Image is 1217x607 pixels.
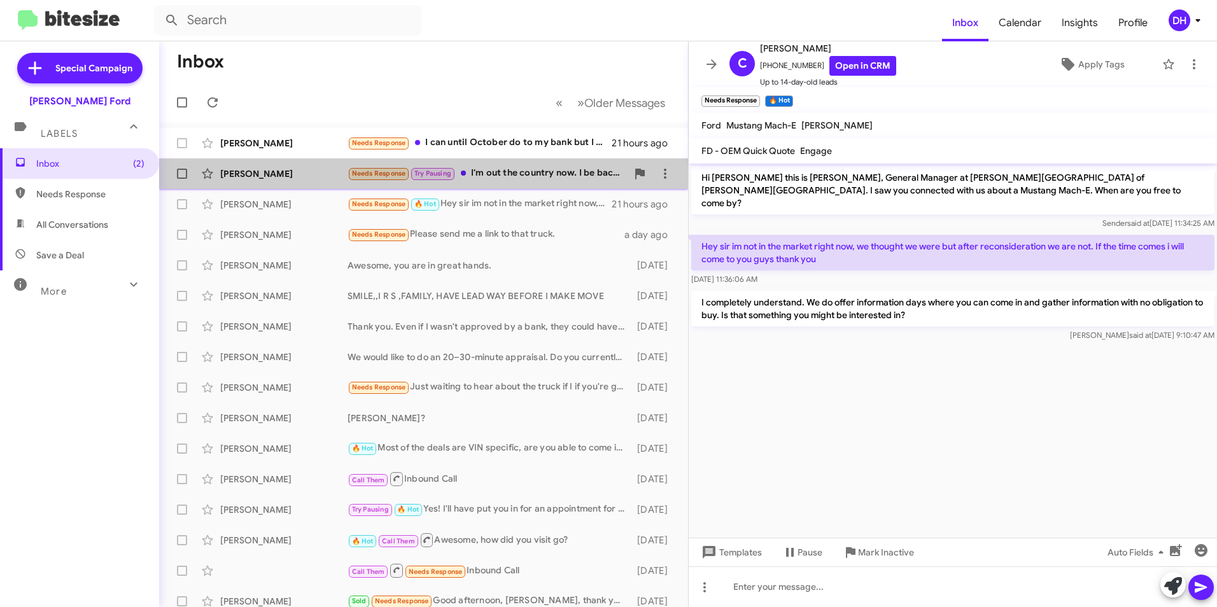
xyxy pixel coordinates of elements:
[348,320,631,333] div: Thank you. Even if I wasn't approved by a bank, they could have still let me know.
[352,139,406,147] span: Needs Response
[220,534,348,547] div: [PERSON_NAME]
[631,412,678,424] div: [DATE]
[348,227,624,242] div: Please send me a link to that truck.
[1097,541,1179,564] button: Auto Fields
[41,128,78,139] span: Labels
[220,381,348,394] div: [PERSON_NAME]
[36,249,84,262] span: Save a Deal
[942,4,988,41] a: Inbox
[631,503,678,516] div: [DATE]
[177,52,224,72] h1: Inbox
[41,286,67,297] span: More
[556,95,563,111] span: «
[414,169,451,178] span: Try Pausing
[375,597,429,605] span: Needs Response
[348,471,631,487] div: Inbound Call
[397,505,419,513] span: 🔥 Hot
[348,290,631,302] div: SMILE,,I R S ,FAMILY, HAVE LEAD WAY BEFORE I MAKE MOVE
[772,541,833,564] button: Pause
[352,383,406,391] span: Needs Response
[631,564,678,577] div: [DATE]
[1127,218,1150,228] span: said at
[701,120,721,131] span: Ford
[220,473,348,485] div: [PERSON_NAME]
[631,442,678,455] div: [DATE]
[352,476,385,484] span: Call Them
[612,137,678,150] div: 21 hours ago
[1108,4,1158,41] a: Profile
[829,56,896,76] a: Open in CRM
[858,541,914,564] span: Mark Inactive
[220,259,348,272] div: [PERSON_NAME]
[348,259,631,272] div: Awesome, you are in great hands.
[352,568,385,576] span: Call Them
[988,4,1052,41] a: Calendar
[133,157,144,170] span: (2)
[348,351,631,363] div: We would like to do an 20–30-minute appraisal. Do you currently owe anything on the vehicle?
[1108,541,1169,564] span: Auto Fields
[631,381,678,394] div: [DATE]
[17,53,143,83] a: Special Campaign
[220,228,348,241] div: [PERSON_NAME]
[1169,10,1190,31] div: DH
[220,167,348,180] div: [PERSON_NAME]
[631,473,678,485] div: [DATE]
[584,96,665,110] span: Older Messages
[1129,330,1151,340] span: said at
[36,218,108,231] span: All Conversations
[691,235,1214,270] p: Hey sir im not in the market right now, we thought we were but after reconsideration we are not. ...
[352,200,406,208] span: Needs Response
[801,120,873,131] span: [PERSON_NAME]
[1070,330,1214,340] span: [PERSON_NAME] [DATE] 9:10:47 AM
[36,157,144,170] span: Inbox
[689,541,772,564] button: Templates
[382,537,415,545] span: Call Them
[701,145,795,157] span: FD - OEM Quick Quote
[631,290,678,302] div: [DATE]
[220,137,348,150] div: [PERSON_NAME]
[352,169,406,178] span: Needs Response
[29,95,130,108] div: [PERSON_NAME] Ford
[726,120,796,131] span: Mustang Mach-E
[1052,4,1108,41] a: Insights
[352,505,389,513] span: Try Pausing
[352,444,374,452] span: 🔥 Hot
[220,198,348,211] div: [PERSON_NAME]
[1027,53,1156,76] button: Apply Tags
[612,198,678,211] div: 21 hours ago
[409,568,463,576] span: Needs Response
[220,290,348,302] div: [PERSON_NAME]
[348,502,631,517] div: Yes! I'll have put you in for an appointment for 2pm and have my representative send over your co...
[631,534,678,547] div: [DATE]
[220,320,348,333] div: [PERSON_NAME]
[760,76,896,88] span: Up to 14-day-old leads
[348,562,631,578] div: Inbound Call
[624,228,678,241] div: a day ago
[348,412,631,424] div: [PERSON_NAME]?
[691,274,757,284] span: [DATE] 11:36:06 AM
[348,532,631,548] div: Awesome, how did you visit go?
[760,56,896,76] span: [PHONE_NUMBER]
[352,597,367,605] span: Sold
[631,259,678,272] div: [DATE]
[348,380,631,394] div: Just waiting to hear about the truck if I if you're gonna let me have it or not
[631,351,678,363] div: [DATE]
[1158,10,1203,31] button: DH
[36,188,144,200] span: Needs Response
[414,200,436,208] span: 🔥 Hot
[1078,53,1125,76] span: Apply Tags
[352,230,406,239] span: Needs Response
[548,90,570,116] button: Previous
[765,95,792,107] small: 🔥 Hot
[699,541,762,564] span: Templates
[738,53,747,74] span: C
[220,503,348,516] div: [PERSON_NAME]
[348,441,631,456] div: Most of the deals are VIN specific, are you able to come in tonight or [DATE] to explore your veh...
[55,62,132,74] span: Special Campaign
[348,136,612,150] div: I can until October do to my bank but I will stay in touch
[631,320,678,333] div: [DATE]
[798,541,822,564] span: Pause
